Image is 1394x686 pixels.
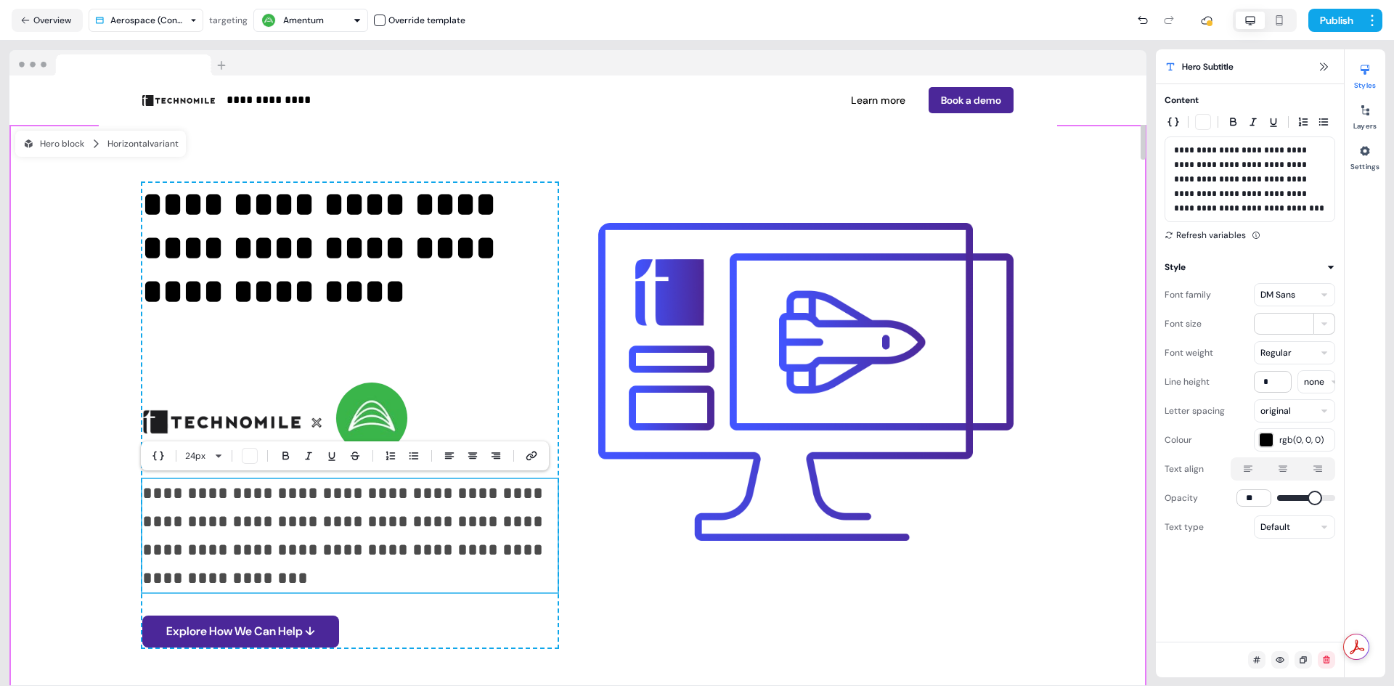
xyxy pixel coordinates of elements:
[598,183,1014,648] div: Image
[142,375,325,462] img: Image
[179,447,214,465] button: 24px
[1165,486,1198,510] div: Opacity
[253,9,368,32] button: Amentum
[1182,60,1234,74] span: Hero Subtitle
[1165,260,1186,274] div: Style
[142,95,215,106] img: Image
[142,375,558,462] div: Image
[209,13,248,28] div: targeting
[1254,428,1335,452] button: rgb(0, 0, 0)
[142,616,339,648] button: Explore How We Can Help ↓
[1260,520,1290,534] div: Default
[388,13,465,28] div: Override template
[142,616,558,648] div: Explore How We Can Help ↓
[1165,370,1210,393] div: Line height
[1279,433,1330,447] span: rgb(0, 0, 0)
[1345,99,1385,131] button: Layers
[1165,515,1204,539] div: Text type
[107,136,179,151] div: Horizontal variant
[584,87,1014,113] div: Learn moreBook a demo
[1165,228,1246,242] button: Refresh variables
[1260,287,1295,302] div: DM Sans
[12,9,83,32] button: Overview
[185,449,205,463] span: 24 px
[1260,346,1292,360] div: Regular
[110,13,184,28] div: Aerospace (Contracts)
[1345,58,1385,90] button: Styles
[1254,283,1335,306] button: DM Sans
[839,87,917,113] button: Learn more
[1165,428,1192,452] div: Colour
[929,87,1014,113] button: Book a demo
[1260,404,1291,418] div: original
[1345,139,1385,171] button: Settings
[1165,283,1211,306] div: Font family
[23,136,84,151] div: Hero block
[1165,93,1199,107] div: Content
[1165,457,1204,481] div: Text align
[598,223,1014,542] img: Image
[283,13,324,28] div: Amentum
[1165,341,1213,364] div: Font weight
[9,50,232,76] img: Browser topbar
[1165,260,1335,274] button: Style
[1165,312,1202,335] div: Font size
[1308,9,1362,32] button: Publish
[1304,375,1324,389] div: none
[1165,399,1225,422] div: Letter spacing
